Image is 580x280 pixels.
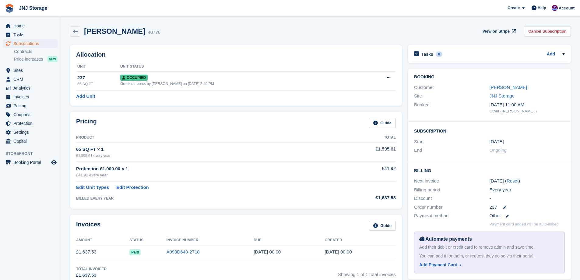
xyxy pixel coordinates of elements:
[436,51,443,57] div: 0
[3,93,58,101] a: menu
[76,118,97,128] h2: Pricing
[490,186,565,193] div: Every year
[120,75,148,81] span: Occupied
[369,221,396,231] a: Guide
[3,128,58,136] a: menu
[419,253,560,259] div: You can add it for them, or request they do so via their portal.
[414,93,489,100] div: Site
[14,56,43,62] span: Price increases
[490,212,565,219] div: Other
[5,151,61,157] span: Storefront
[414,138,489,145] div: Start
[419,236,560,243] div: Automate payments
[419,244,560,250] div: Add their debit or credit card to remove admin and save time.
[76,153,326,158] div: £1,595.61 every year
[414,186,489,193] div: Billing period
[552,5,558,11] img: Jonathan Scrase
[76,146,326,153] div: 65 SQ FT × 1
[77,81,120,87] div: 65 SQ FT
[76,184,109,191] a: Edit Unit Types
[490,108,565,114] div: Other ([PERSON_NAME] )
[490,101,565,108] div: [DATE] 11:00 AM
[559,5,575,11] span: Account
[326,142,396,161] td: £1,595.61
[166,236,254,245] th: Invoice Number
[490,147,507,153] span: Ongoing
[254,249,281,254] time: 2025-05-05 23:00:00 UTC
[369,118,396,128] a: Guide
[414,75,565,80] h2: Booking
[414,212,489,219] div: Payment method
[13,128,50,136] span: Settings
[325,236,396,245] th: Created
[13,158,50,167] span: Booking Portal
[129,249,141,255] span: Paid
[76,272,107,279] div: £1,637.53
[13,137,50,145] span: Capital
[47,56,58,62] div: NEW
[483,28,510,34] span: View on Stripe
[13,22,50,30] span: Home
[419,262,457,268] div: Add Payment Card
[77,74,120,81] div: 237
[13,75,50,83] span: CRM
[254,236,325,245] th: Due
[13,66,50,75] span: Sites
[13,110,50,119] span: Coupons
[490,204,497,211] span: 237
[490,138,504,145] time: 2025-05-04 23:00:00 UTC
[3,66,58,75] a: menu
[13,119,50,128] span: Protection
[3,119,58,128] a: menu
[14,56,58,62] a: Price increases NEW
[120,81,363,87] div: Granted access by [PERSON_NAME] on [DATE] 5:49 PM
[547,51,555,58] a: Add
[414,128,565,134] h2: Subscription
[338,266,396,279] span: Showing 1 of 1 total invoices
[524,26,571,36] a: Cancel Subscription
[414,101,489,114] div: Booked
[76,245,129,259] td: £1,637.53
[326,162,396,182] td: £41.92
[76,133,326,143] th: Product
[116,184,149,191] a: Edit Protection
[508,5,520,11] span: Create
[3,110,58,119] a: menu
[76,51,396,58] h2: Allocation
[76,236,129,245] th: Amount
[490,93,515,98] a: JNJ Storage
[414,147,489,154] div: End
[13,93,50,101] span: Invoices
[13,84,50,92] span: Analytics
[166,249,199,254] a: A093D640-2718
[326,133,396,143] th: Total
[84,27,145,35] h2: [PERSON_NAME]
[14,49,58,55] a: Contracts
[120,62,363,72] th: Unit Status
[490,178,565,185] div: [DATE] ( )
[3,101,58,110] a: menu
[3,39,58,48] a: menu
[421,51,433,57] h2: Tasks
[5,4,14,13] img: stora-icon-8386f47178a22dfd0bd8f6a31ec36ba5ce8667c1dd55bd0f319d3a0aa187defe.svg
[3,22,58,30] a: menu
[16,3,50,13] a: JNJ Storage
[325,249,352,254] time: 2025-05-04 23:00:38 UTC
[3,158,58,167] a: menu
[76,172,326,178] div: £41.92 every year
[76,93,95,100] a: Add Unit
[414,167,565,173] h2: Billing
[3,75,58,83] a: menu
[490,221,559,227] p: Payment card added will be auto-linked
[76,266,107,272] div: Total Invoiced
[414,178,489,185] div: Next invoice
[538,5,546,11] span: Help
[76,165,326,172] div: Protection £1,000.00 × 1
[76,221,100,231] h2: Invoices
[490,85,527,90] a: [PERSON_NAME]
[13,39,50,48] span: Subscriptions
[148,29,160,36] div: 40776
[76,62,120,72] th: Unit
[414,204,489,211] div: Order number
[3,84,58,92] a: menu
